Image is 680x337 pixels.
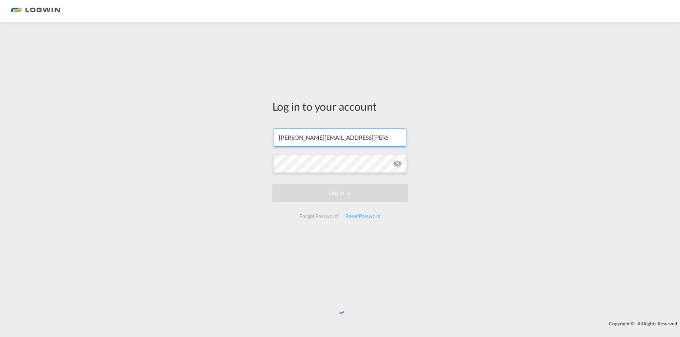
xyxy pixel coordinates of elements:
[11,3,60,19] img: 2761ae10d95411efa20a1f5e0282d2d7.png
[342,210,384,223] div: Reset Password
[393,159,402,168] md-icon: icon-eye-off
[296,210,342,223] div: Forgot Password?
[272,184,408,202] button: LOGIN
[273,128,407,147] input: Enter email/phone number
[272,99,408,114] div: Log in to your account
